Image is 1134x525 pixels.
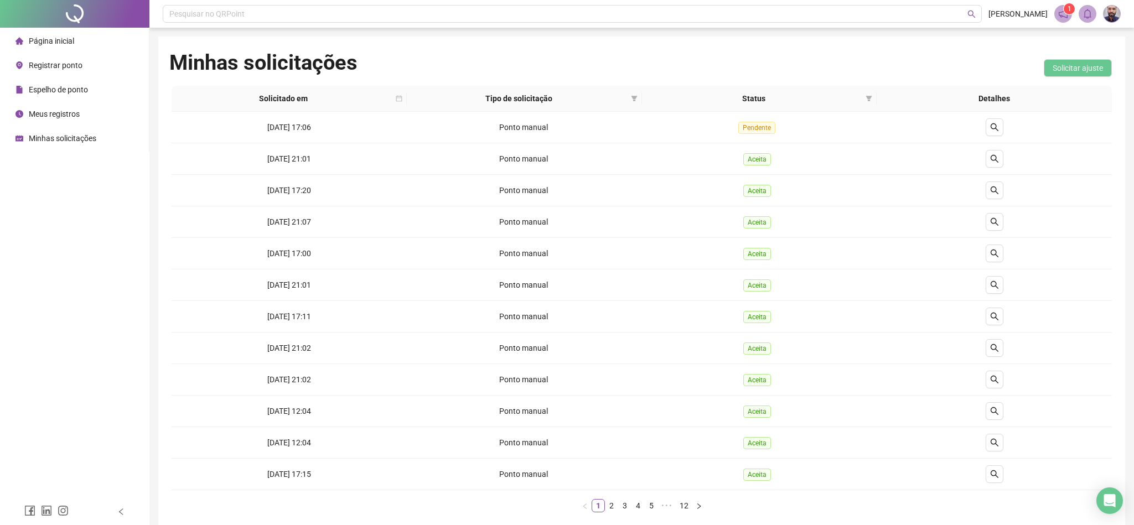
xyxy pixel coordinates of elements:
li: 3 [618,499,631,512]
span: Ponto manual [499,280,548,289]
span: notification [1058,9,1068,19]
span: Ponto manual [499,217,548,226]
span: [DATE] 17:00 [267,249,311,258]
span: left [117,508,125,516]
li: 5 [645,499,658,512]
span: search [990,154,999,163]
span: search [990,470,999,479]
span: [DATE] 17:06 [267,123,311,132]
span: home [15,37,23,45]
span: environment [15,61,23,69]
span: Ponto manual [499,186,548,195]
span: ••• [658,499,676,512]
a: 4 [632,500,644,512]
a: 3 [619,500,631,512]
span: [DATE] 21:01 [267,154,311,163]
span: Solicitar ajuste [1053,62,1103,74]
span: schedule [15,134,23,142]
span: Aceita [743,279,771,292]
span: Aceita [743,406,771,418]
span: Status [646,92,862,105]
a: 1 [592,500,604,512]
span: Página inicial [29,37,74,45]
span: Ponto manual [499,470,548,479]
span: search [990,375,999,384]
span: filter [631,95,638,102]
span: [DATE] 17:15 [267,470,311,479]
a: 5 [645,500,657,512]
span: search [990,217,999,226]
img: 60213 [1104,6,1120,22]
span: Aceita [743,437,771,449]
span: Meus registros [29,110,80,118]
a: 12 [676,500,692,512]
span: right [696,503,702,510]
span: Aceita [743,374,771,386]
span: [DATE] 21:02 [267,344,311,352]
span: linkedin [41,505,52,516]
button: left [578,499,592,512]
span: Ponto manual [499,344,548,352]
span: bell [1083,9,1092,19]
span: instagram [58,505,69,516]
span: Tipo de solicitação [411,92,626,105]
span: left [582,503,588,510]
li: 12 [676,499,692,512]
span: Aceita [743,311,771,323]
span: Ponto manual [499,407,548,415]
span: search [990,186,999,195]
span: search [990,249,999,258]
span: search [990,280,999,289]
span: filter [866,95,872,102]
span: clock-circle [15,110,23,118]
span: Aceita [743,216,771,228]
li: 5 próximas páginas [658,499,676,512]
span: [DATE] 12:04 [267,438,311,447]
span: [DATE] 12:04 [267,407,311,415]
span: search [990,407,999,415]
li: 4 [631,499,645,512]
span: Aceita [743,248,771,260]
span: Minhas solicitações [29,134,96,143]
span: Ponto manual [499,249,548,258]
span: Aceita [743,342,771,355]
span: Registrar ponto [29,61,82,70]
li: Próxima página [692,499,706,512]
span: filter [629,90,640,107]
span: Ponto manual [499,312,548,321]
span: Aceita [743,185,771,197]
span: [DATE] 21:02 [267,375,311,384]
span: search [990,312,999,321]
sup: 1 [1064,3,1075,14]
span: Ponto manual [499,154,548,163]
span: facebook [24,505,35,516]
span: [DATE] 21:07 [267,217,311,226]
span: search [990,438,999,447]
span: [DATE] 21:01 [267,280,311,289]
span: Ponto manual [499,375,548,384]
span: search [990,344,999,352]
span: calendar [396,95,402,102]
button: right [692,499,706,512]
span: Aceita [743,153,771,165]
span: filter [863,90,874,107]
button: Solicitar ajuste [1044,59,1112,77]
span: calendar [393,90,405,107]
div: Open Intercom Messenger [1096,487,1123,514]
th: Detalhes [877,86,1112,112]
a: 2 [605,500,618,512]
span: Ponto manual [499,438,548,447]
li: 1 [592,499,605,512]
span: Espelho de ponto [29,85,88,94]
li: Página anterior [578,499,592,512]
span: [PERSON_NAME] [988,8,1048,20]
li: 2 [605,499,618,512]
span: [DATE] 17:11 [267,312,311,321]
h1: Minhas solicitações [169,50,358,75]
span: 1 [1068,5,1071,13]
span: Pendente [738,122,775,134]
span: Ponto manual [499,123,548,132]
span: file [15,86,23,93]
span: Aceita [743,469,771,481]
span: [DATE] 17:20 [267,186,311,195]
